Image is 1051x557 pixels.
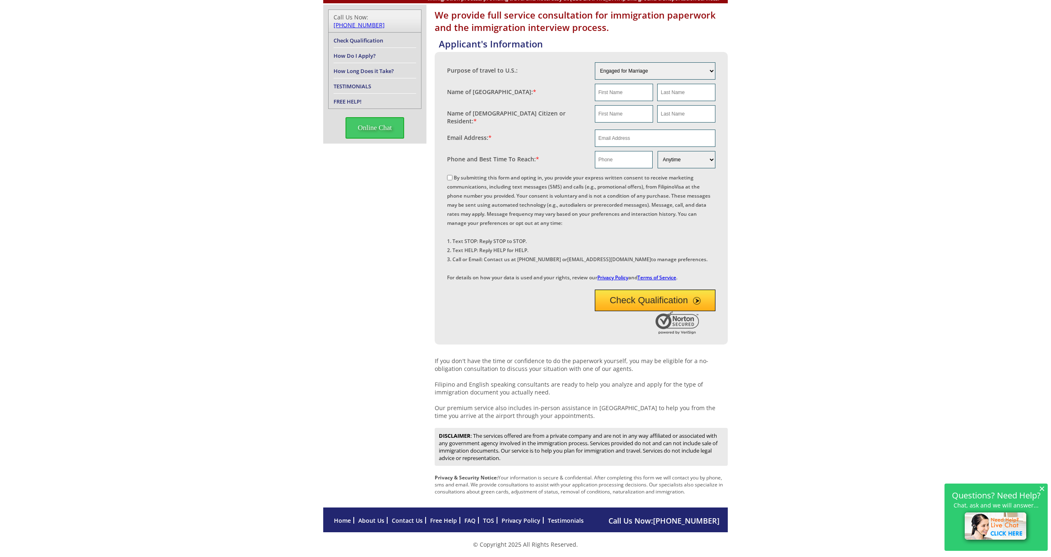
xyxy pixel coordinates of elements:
h4: Applicant's Information [439,38,728,50]
span: Online Chat [346,117,405,139]
strong: DISCLAIMER [439,432,471,439]
img: Norton Secured [656,311,701,334]
p: If you don't have the time or confidence to do the paperwork yourself, you may be eligible for a ... [435,357,728,420]
a: How Do I Apply? [334,52,376,59]
a: TOS [483,517,494,524]
a: [PHONE_NUMBER] [653,516,720,526]
div: Call Us Now: [334,13,416,29]
a: Privacy Policy [502,517,540,524]
a: How Long Does it Take? [334,67,394,75]
a: Privacy Policy [597,274,628,281]
p: Your information is secure & confidential. After completing this form we will contact you by phon... [435,474,728,495]
input: Last Name [657,84,715,101]
label: Name of [GEOGRAPHIC_DATA]: [447,88,536,96]
a: FAQ [464,517,476,524]
label: Purpose of travel to U.S.: [447,66,518,74]
a: TESTIMONIALS [334,83,371,90]
input: First Name [595,84,653,101]
img: live-chat-icon.png [961,509,1032,545]
a: [PHONE_NUMBER] [334,21,385,29]
label: By submitting this form and opting in, you provide your express written consent to receive market... [447,174,710,281]
span: Call Us Now: [608,516,720,526]
h1: We provide full service consultation for immigration paperwork and the immigration interview proc... [435,9,728,33]
a: Testimonials [548,517,584,524]
input: First Name [595,105,653,123]
input: Last Name [657,105,715,123]
p: © Copyright 2025 All Rights Reserved. [323,540,728,548]
a: Home [334,517,351,524]
input: Email Address [595,130,716,147]
label: Phone and Best Time To Reach: [447,155,539,163]
a: Terms of Service [637,274,676,281]
a: Free Help [430,517,457,524]
p: Chat, ask and we will answer... [949,502,1044,509]
input: Phone [595,151,653,168]
a: FREE HELP! [334,98,362,105]
a: About Us [358,517,384,524]
button: Check Qualification [595,290,716,311]
input: By submitting this form and opting in, you provide your express written consent to receive market... [447,175,452,180]
select: Phone and Best Reach Time are required. [658,151,715,168]
strong: Privacy & Security Notice: [435,474,498,481]
a: Check Qualification [334,37,383,44]
label: Name of [DEMOGRAPHIC_DATA] Citizen or Resident: [447,109,587,125]
h2: Questions? Need Help? [949,492,1044,499]
a: Contact Us [392,517,423,524]
label: Email Address: [447,134,492,142]
div: : The services offered are from a private company and are not in any way affiliated or associated... [435,428,728,466]
span: × [1039,485,1045,492]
